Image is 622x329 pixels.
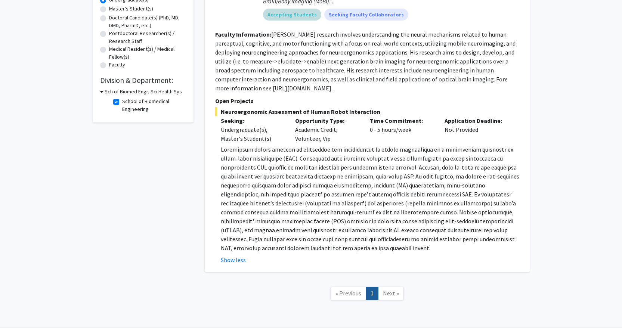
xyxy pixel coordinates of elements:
[6,295,32,323] iframe: Chat
[383,289,399,297] span: Next »
[366,287,378,300] a: 1
[263,9,321,21] mat-chip: Accepting Students
[221,116,284,125] p: Seeking:
[221,255,246,264] button: Show less
[109,45,186,61] label: Medical Resident(s) / Medical Fellow(s)
[105,88,182,96] h3: Sch of Biomed Engr, Sci Health Sys
[370,116,433,125] p: Time Commitment:
[205,279,530,310] nav: Page navigation
[109,61,125,69] label: Faculty
[335,289,361,297] span: « Previous
[439,116,514,143] div: Not Provided
[122,97,184,113] label: School of Biomedical Engineering
[215,96,519,105] p: Open Projects
[331,287,366,300] a: Previous Page
[364,116,439,143] div: 0 - 5 hours/week
[295,116,359,125] p: Opportunity Type:
[100,76,186,85] h2: Division & Department:
[109,5,153,13] label: Master's Student(s)
[445,116,508,125] p: Application Deadline:
[378,287,404,300] a: Next Page
[324,9,408,21] mat-chip: Seeking Faculty Collaborators
[215,31,271,38] b: Faculty Information:
[221,125,284,143] div: Undergraduate(s), Master's Student(s)
[215,107,519,116] span: Neuroergonomic Assessment of Human Robot Interaction
[109,14,186,30] label: Doctoral Candidate(s) (PhD, MD, DMD, PharmD, etc.)
[290,116,364,143] div: Academic Credit, Volunteer, Vip
[215,31,516,92] fg-read-more: [PERSON_NAME] research involves understanding the neural mechanisms related to human perceptual, ...
[109,30,186,45] label: Postdoctoral Researcher(s) / Research Staff
[221,145,519,252] p: Loremipsum dolors ametcon ad elitseddoe tem incididuntut la etdolo magnaaliqua en a minimveniam q...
